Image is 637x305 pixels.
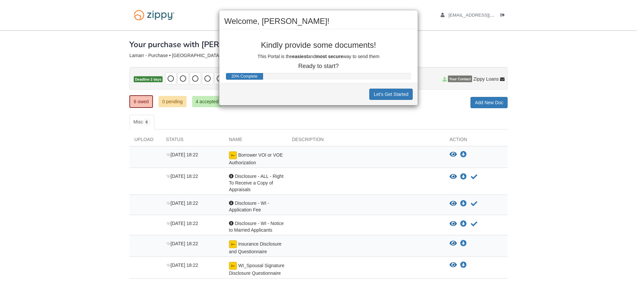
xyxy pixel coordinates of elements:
[292,54,308,59] b: easiest
[224,41,413,49] p: Kindly provide some documents!
[226,73,263,80] div: Progress Bar
[316,54,343,59] b: most secure
[224,53,413,60] p: This Portal is the and way to send them
[369,89,413,100] button: Let's Get Started
[224,17,413,26] h2: Welcome, [PERSON_NAME]!
[224,63,413,70] p: Ready to start?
